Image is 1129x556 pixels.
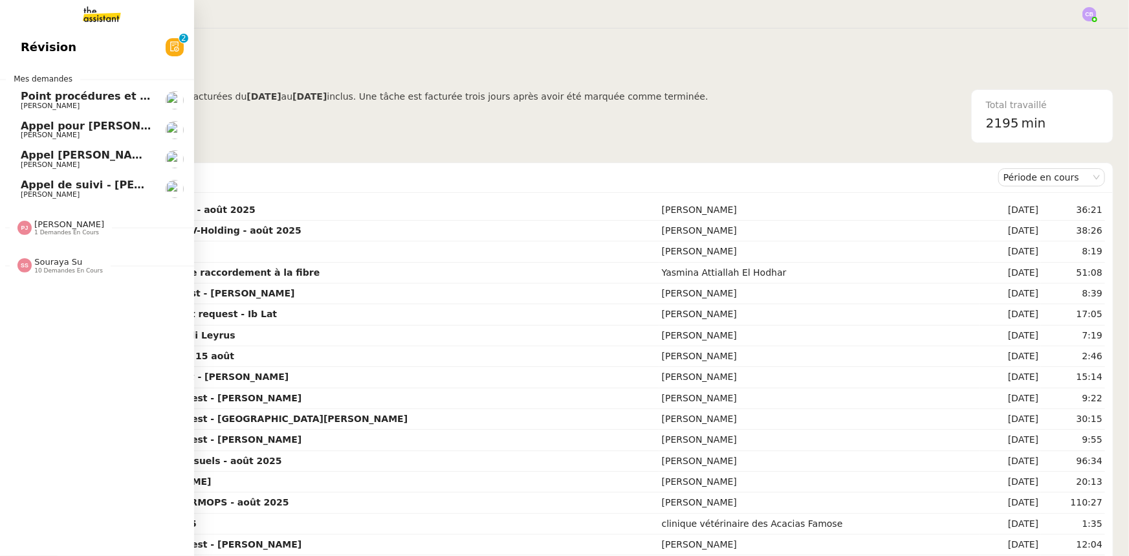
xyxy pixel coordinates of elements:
img: svg [17,258,32,272]
td: [DATE] [980,493,1041,513]
span: Point procédures et FAQ [21,90,162,102]
td: [DATE] [980,200,1041,221]
td: [PERSON_NAME] [659,200,980,221]
strong: [DATE] - New flight request - [GEOGRAPHIC_DATA][PERSON_NAME] [68,414,408,424]
td: 38:26 [1041,221,1105,241]
td: Yasmina Attiallah El Hodhar [659,263,980,284]
td: 2:46 [1041,346,1105,367]
td: [DATE] [980,304,1041,325]
td: [PERSON_NAME] [659,221,980,241]
td: [DATE] [980,263,1041,284]
td: [PERSON_NAME] [659,430,980,450]
td: [PERSON_NAME] [659,241,980,262]
span: min [1022,113,1046,134]
span: Appel [PERSON_NAME] [21,149,154,161]
strong: [DATE] New flight request - [PERSON_NAME] [68,288,295,298]
td: [DATE] [980,472,1041,493]
div: Demandes [65,164,998,190]
td: 1:35 [1041,514,1105,535]
td: [PERSON_NAME] [659,367,980,388]
td: 110:27 [1041,493,1105,513]
span: inclus. Une tâche est facturée trois jours après avoir été marquée comme terminée. [327,91,708,102]
b: [DATE] [247,91,281,102]
img: svg [1082,7,1097,21]
b: [DATE] [292,91,327,102]
td: [PERSON_NAME] [659,535,980,555]
img: users%2FW4OQjB9BRtYK2an7yusO0WsYLsD3%2Favatar%2F28027066-518b-424c-8476-65f2e549ac29 [166,180,184,198]
span: Souraya Su [34,257,82,267]
nz-badge-sup: 2 [179,34,188,43]
td: 8:39 [1041,284,1105,304]
img: users%2FW4OQjB9BRtYK2an7yusO0WsYLsD3%2Favatar%2F28027066-518b-424c-8476-65f2e549ac29 [166,121,184,139]
td: [PERSON_NAME] [659,409,980,430]
td: [DATE] [980,241,1041,262]
span: [PERSON_NAME] [34,219,104,229]
span: Mes demandes [6,72,80,85]
td: [PERSON_NAME] [659,284,980,304]
td: [DATE] [980,514,1041,535]
td: [DATE] [980,451,1041,472]
td: [PERSON_NAME] [659,346,980,367]
td: [PERSON_NAME] [659,326,980,346]
div: Total travaillé [986,98,1099,113]
td: 36:21 [1041,200,1105,221]
span: 2195 [986,115,1019,131]
td: 20:13 [1041,472,1105,493]
td: 30:15 [1041,409,1105,430]
td: [PERSON_NAME] [659,493,980,513]
td: 17:05 [1041,304,1105,325]
span: Appel de suivi - [PERSON_NAME] [21,179,211,191]
td: [DATE] [980,367,1041,388]
img: users%2FW4OQjB9BRtYK2an7yusO0WsYLsD3%2Favatar%2F28027066-518b-424c-8476-65f2e549ac29 [166,150,184,168]
td: 7:19 [1041,326,1105,346]
td: [DATE] [980,346,1041,367]
td: 96:34 [1041,451,1105,472]
img: svg [17,221,32,235]
td: [DATE] [980,388,1041,409]
span: Appel pour [PERSON_NAME] [21,120,184,132]
span: au [281,91,292,102]
td: 15:14 [1041,367,1105,388]
td: [DATE] [980,430,1041,450]
strong: Appel pour [PERSON_NAME] [68,476,212,487]
td: [DATE] [980,326,1041,346]
span: [PERSON_NAME] [21,131,80,139]
td: [DATE] [980,409,1041,430]
td: [PERSON_NAME] [659,451,980,472]
p: 2 [181,34,186,45]
span: [PERSON_NAME] [21,161,80,169]
td: [DATE] [980,535,1041,555]
span: 1 demandes en cours [34,229,99,236]
span: Révision [21,38,76,57]
td: [PERSON_NAME] [659,388,980,409]
td: [DATE] [980,221,1041,241]
td: [PERSON_NAME] [659,472,980,493]
img: users%2FW4OQjB9BRtYK2an7yusO0WsYLsD3%2Favatar%2F28027066-518b-424c-8476-65f2e549ac29 [166,91,184,109]
td: 12:04 [1041,535,1105,555]
td: [PERSON_NAME] [659,304,980,325]
td: 51:08 [1041,263,1105,284]
span: [PERSON_NAME] [21,102,80,110]
td: [DATE] [980,284,1041,304]
nz-select-item: Période en cours [1003,169,1100,186]
span: 10 demandes en cours [34,267,103,274]
span: [PERSON_NAME] [21,190,80,199]
td: 9:22 [1041,388,1105,409]
td: 9:55 [1041,430,1105,450]
td: clinique vétérinaire des Acacias Famose [659,514,980,535]
td: 8:19 [1041,241,1105,262]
